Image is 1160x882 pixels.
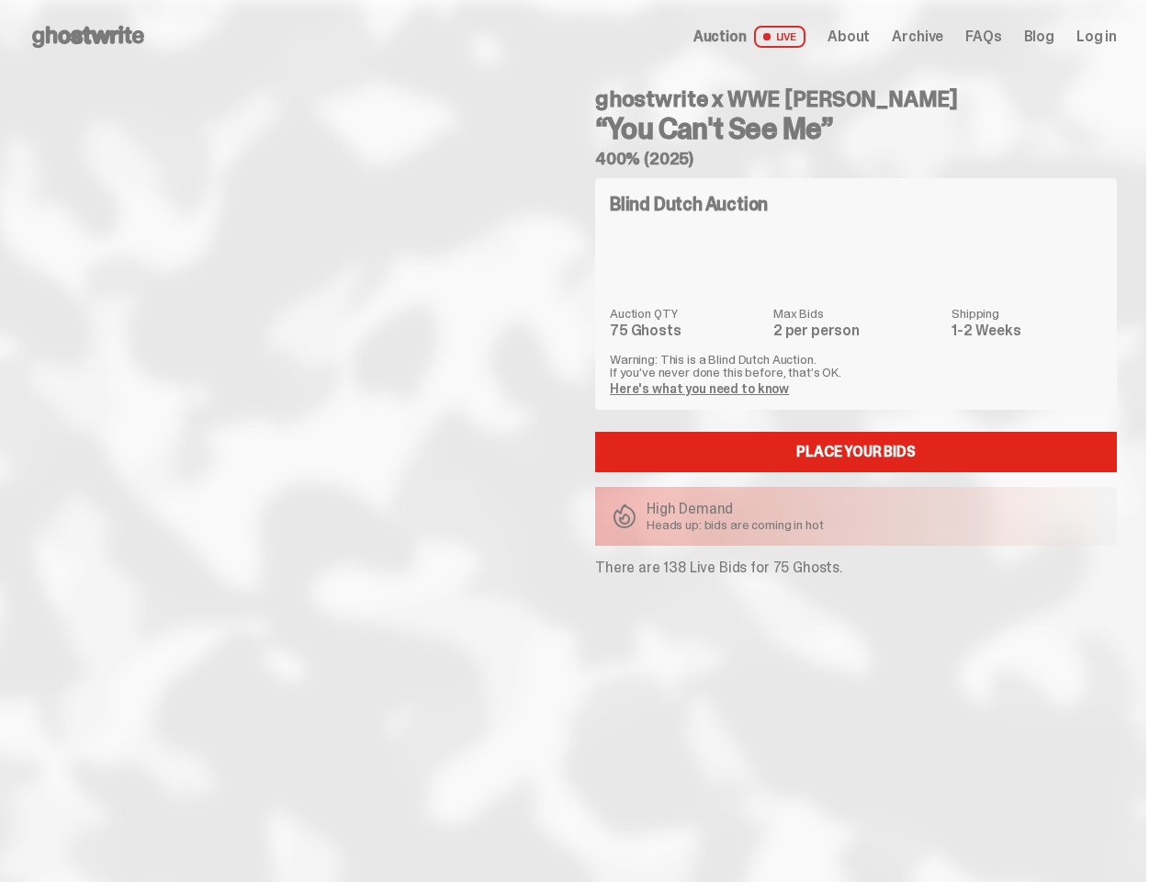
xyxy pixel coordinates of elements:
a: FAQs [965,29,1001,44]
h4: Blind Dutch Auction [610,195,768,213]
a: Blog [1024,29,1054,44]
dt: Max Bids [773,307,940,320]
h4: ghostwrite x WWE [PERSON_NAME] [595,88,1117,110]
p: Heads up: bids are coming in hot [647,518,824,531]
dd: 75 Ghosts [610,323,762,338]
p: There are 138 Live Bids for 75 Ghosts. [595,560,1117,575]
a: About [828,29,870,44]
a: Archive [892,29,943,44]
a: Auction LIVE [693,26,805,48]
a: Log in [1076,29,1117,44]
p: High Demand [647,502,824,516]
span: Auction [693,29,747,44]
dd: 2 per person [773,323,940,338]
dt: Auction QTY [610,307,762,320]
p: Warning: This is a Blind Dutch Auction. If you’ve never done this before, that’s OK. [610,353,1102,379]
h5: 400% (2025) [595,151,1117,167]
dt: Shipping [952,307,1102,320]
span: LIVE [754,26,806,48]
dd: 1-2 Weeks [952,323,1102,338]
a: Place your Bids [595,432,1117,472]
h3: “You Can't See Me” [595,114,1117,143]
a: Here's what you need to know [610,380,789,397]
